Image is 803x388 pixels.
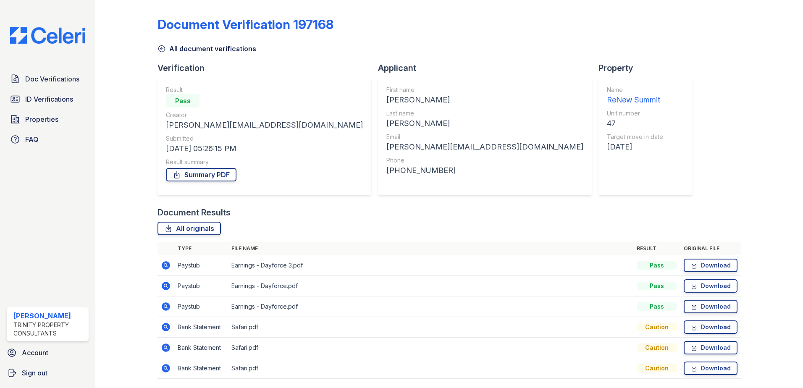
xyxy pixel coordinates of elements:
div: Submitted [166,134,363,143]
div: ReNew Summit [607,94,663,106]
td: Paystub [174,276,228,296]
span: Account [22,348,48,358]
div: Document Verification 197168 [157,17,333,32]
div: Name [607,86,663,94]
a: All originals [157,222,221,235]
td: Earnings - Dayforce.pdf [228,296,633,317]
a: FAQ [7,131,89,148]
div: Caution [637,323,677,331]
a: ID Verifications [7,91,89,107]
td: Safari.pdf [228,317,633,338]
div: Pass [637,282,677,290]
a: Download [684,279,737,293]
td: Earnings - Dayforce.pdf [228,276,633,296]
th: Type [174,242,228,255]
a: Account [3,344,92,361]
div: Creator [166,111,363,119]
div: Trinity Property Consultants [13,321,85,338]
span: Doc Verifications [25,74,79,84]
div: Pass [166,94,199,107]
a: Download [684,259,737,272]
div: Property [598,62,699,74]
a: Name ReNew Summit [607,86,663,106]
a: Doc Verifications [7,71,89,87]
div: Last name [386,109,583,118]
iframe: chat widget [768,354,795,380]
div: [PERSON_NAME] [386,118,583,129]
div: Result [166,86,363,94]
span: FAQ [25,134,39,144]
td: Bank Statement [174,358,228,379]
th: Result [633,242,680,255]
th: File name [228,242,633,255]
div: Email [386,133,583,141]
div: [PERSON_NAME][EMAIL_ADDRESS][DOMAIN_NAME] [386,141,583,153]
td: Bank Statement [174,338,228,358]
div: [DATE] [607,141,663,153]
td: Safari.pdf [228,338,633,358]
div: Pass [637,261,677,270]
a: Download [684,320,737,334]
a: Properties [7,111,89,128]
div: Verification [157,62,378,74]
div: 47 [607,118,663,129]
div: [PERSON_NAME] [386,94,583,106]
td: Paystub [174,255,228,276]
a: All document verifications [157,44,256,54]
div: Result summary [166,158,363,166]
div: Unit number [607,109,663,118]
a: Download [684,300,737,313]
div: First name [386,86,583,94]
div: Target move in date [607,133,663,141]
div: [PERSON_NAME] [13,311,85,321]
a: Download [684,341,737,354]
a: Summary PDF [166,168,236,181]
div: Phone [386,156,583,165]
div: [DATE] 05:26:15 PM [166,143,363,155]
div: Applicant [378,62,598,74]
a: Sign out [3,364,92,381]
img: CE_Logo_Blue-a8612792a0a2168367f1c8372b55b34899dd931a85d93a1a3d3e32e68fde9ad4.png [3,27,92,44]
div: Document Results [157,207,231,218]
a: Download [684,362,737,375]
div: [PHONE_NUMBER] [386,165,583,176]
th: Original file [680,242,741,255]
td: Bank Statement [174,317,228,338]
td: Paystub [174,296,228,317]
div: Caution [637,343,677,352]
span: Sign out [22,368,47,378]
td: Safari.pdf [228,358,633,379]
td: Earnings - Dayforce 3.pdf [228,255,633,276]
span: ID Verifications [25,94,73,104]
div: [PERSON_NAME][EMAIL_ADDRESS][DOMAIN_NAME] [166,119,363,131]
span: Properties [25,114,58,124]
div: Pass [637,302,677,311]
div: Caution [637,364,677,372]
